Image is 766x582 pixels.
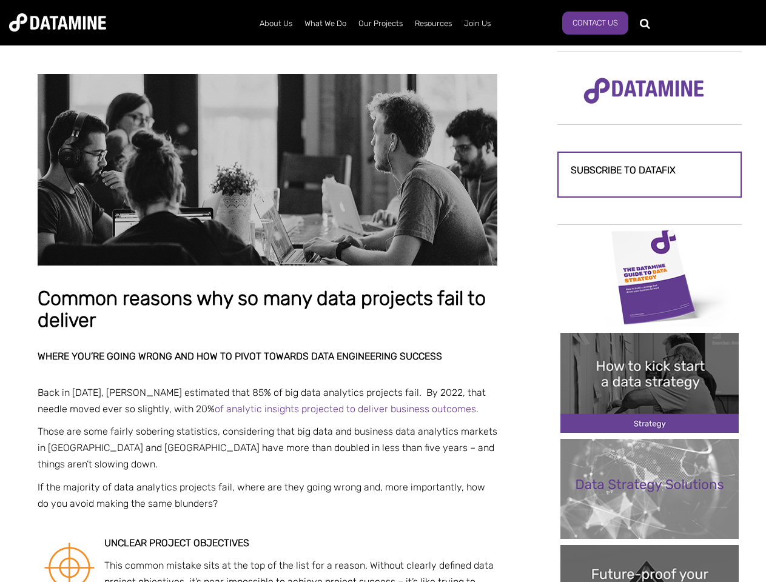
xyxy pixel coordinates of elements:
[409,8,458,39] a: Resources
[352,8,409,39] a: Our Projects
[298,8,352,39] a: What We Do
[560,333,739,433] img: 20241212 How to kick start a data strategy-2
[571,165,728,176] h3: Subscribe to datafix
[254,8,298,39] a: About Us
[38,351,497,362] h2: Where you’re going wrong and how to pivot towards data engineering success
[38,74,497,266] img: Common reasons why so many data projects fail to deliver
[215,403,479,415] a: of analytic insights projected to deliver business outcomes.
[576,70,712,112] img: Datamine Logo No Strapline - Purple
[38,423,497,473] p: Those are some fairly sobering statistics, considering that big data and business data analytics ...
[9,13,106,32] img: Datamine
[38,479,497,512] p: If the majority of data analytics projects fail, where are they going wrong and, more importantly...
[38,288,497,331] h1: Common reasons why so many data projects fail to deliver
[562,12,628,35] a: Contact Us
[560,226,739,326] img: Data Strategy Cover thumbnail
[458,8,497,39] a: Join Us
[560,439,739,539] img: 202408 Data Strategy Solutions feature image
[104,537,249,549] strong: Unclear project objectives
[38,384,497,417] p: Back in [DATE], [PERSON_NAME] estimated that 85% of big data analytics projects fail. By 2022, th...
